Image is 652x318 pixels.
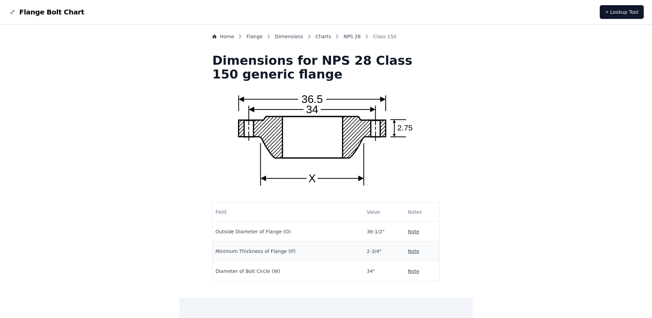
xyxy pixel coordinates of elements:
span: Flange Bolt Chart [19,7,84,17]
a: NPS 28 [343,33,361,40]
button: Note [408,268,419,275]
th: Field [213,202,364,222]
a: Flange [246,33,263,40]
a: ⚡ Lookup Tool [600,5,644,19]
a: Dimensions [275,33,303,40]
text: 34 [306,103,318,116]
img: Flange Bolt Chart Logo [8,8,16,16]
td: Minimum Thickness of Flange (tf) [213,242,364,261]
td: 2-3/4" [364,242,405,261]
a: Flange Bolt Chart LogoFlange Bolt Chart [8,7,84,17]
button: Note [408,248,419,255]
a: Home [212,33,234,40]
text: 36.5 [302,93,323,105]
td: Diameter of Bolt Circle (W) [213,261,364,281]
text: 2.75 [398,123,413,132]
td: Outside Diameter of Flange (O) [213,222,364,242]
text: X [309,172,316,184]
span: Class 150 [373,33,396,40]
td: 36-1/2" [364,222,405,242]
th: Value [364,202,405,222]
td: 34" [364,261,405,281]
th: Notes [405,202,440,222]
button: Note [408,228,419,235]
a: Charts [316,33,331,40]
nav: Breadcrumb [212,33,440,43]
h1: Dimensions for NPS 28 Class 150 generic flange [212,54,440,81]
